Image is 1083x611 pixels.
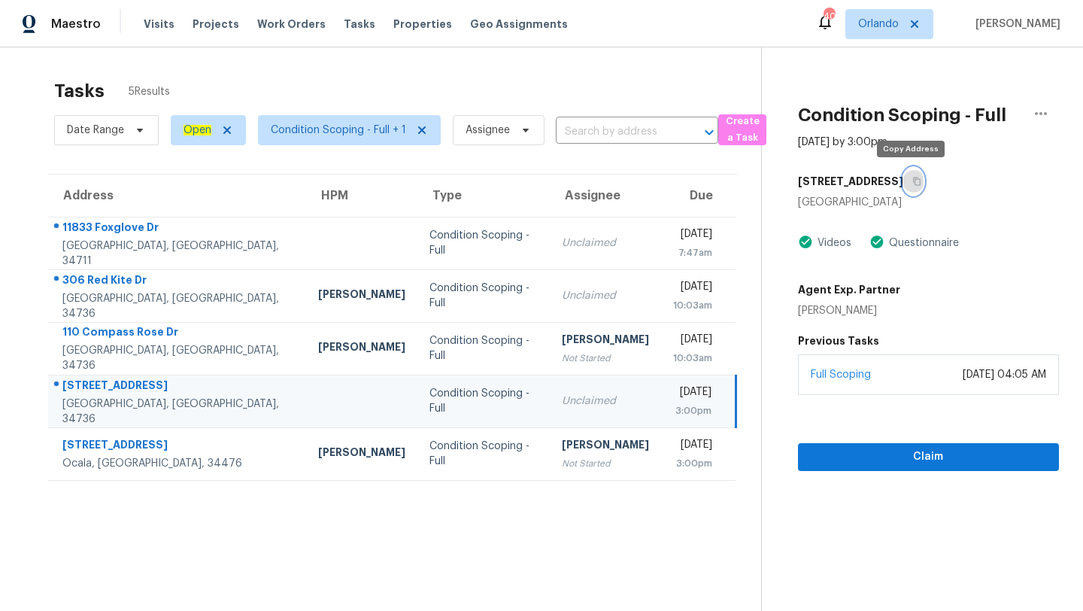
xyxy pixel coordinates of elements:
span: Tasks [344,19,375,29]
div: 110 Compass Rose Dr [62,324,294,343]
div: 3:00pm [673,403,711,418]
input: Search by address [556,120,676,144]
span: Claim [810,448,1047,467]
div: Condition Scoping - Full [429,439,538,469]
span: Work Orders [257,17,326,32]
span: Create a Task [726,113,759,147]
div: Questionnaire [884,236,959,251]
h2: Condition Scoping - Full [798,108,1006,123]
div: Not Started [562,351,649,366]
div: [DATE] [673,226,712,245]
div: Unclaimed [562,394,649,409]
div: Condition Scoping - Full [429,228,538,258]
span: [PERSON_NAME] [969,17,1060,32]
div: [STREET_ADDRESS] [62,437,294,456]
div: 40 [824,9,834,24]
span: Geo Assignments [470,17,568,32]
div: 306 Red Kite Dr [62,272,294,291]
span: Condition Scoping - Full + 1 [271,123,406,138]
th: Type [417,175,550,217]
div: [DATE] [673,332,712,351]
div: 7:47am [673,245,712,260]
th: Assignee [550,175,661,217]
div: [PERSON_NAME] [798,303,900,318]
h2: Tasks [54,84,105,99]
div: [DATE] [673,279,712,298]
span: Date Range [67,123,124,138]
span: Projects [193,17,239,32]
div: [PERSON_NAME] [562,332,649,351]
span: Orlando [858,17,899,32]
img: Artifact Present Icon [798,234,813,250]
span: Assignee [466,123,510,138]
button: Create a Task [718,114,766,145]
div: Unclaimed [562,288,649,303]
div: [PERSON_NAME] [318,445,405,464]
div: [DATE] [673,437,712,456]
span: Properties [393,17,452,32]
h5: Previous Tasks [798,333,1059,348]
span: Maestro [51,17,101,32]
button: Open [699,122,720,143]
div: [GEOGRAPHIC_DATA], [GEOGRAPHIC_DATA], 34736 [62,291,294,321]
div: [PERSON_NAME] [562,437,649,456]
span: 5 Results [129,84,170,99]
div: [PERSON_NAME] [318,287,405,305]
div: Condition Scoping - Full [429,333,538,363]
img: Artifact Present Icon [869,234,884,250]
h5: Agent Exp. Partner [798,282,900,297]
button: Claim [798,443,1059,471]
div: 10:03am [673,351,712,366]
h5: [STREET_ADDRESS] [798,174,903,189]
th: Address [48,175,306,217]
span: Visits [144,17,174,32]
div: [PERSON_NAME] [318,339,405,358]
div: [STREET_ADDRESS] [62,378,294,397]
div: 11833 Foxglove Dr [62,220,294,239]
th: HPM [306,175,417,217]
div: Videos [813,236,851,251]
div: [DATE] 04:05 AM [963,367,1046,382]
div: 3:00pm [673,456,712,471]
div: [DATE] [673,385,711,403]
div: [GEOGRAPHIC_DATA], [GEOGRAPHIC_DATA], 34736 [62,397,294,427]
th: Due [661,175,736,217]
div: Condition Scoping - Full [429,281,538,311]
a: Full Scoping [811,369,871,380]
div: [DATE] by 3:00pm [798,135,887,150]
ah_el_jm_1744035306855: Open [184,125,211,135]
div: Ocala, [GEOGRAPHIC_DATA], 34476 [62,456,294,471]
div: [GEOGRAPHIC_DATA], [GEOGRAPHIC_DATA], 34711 [62,239,294,269]
div: [GEOGRAPHIC_DATA], [GEOGRAPHIC_DATA], 34736 [62,343,294,373]
div: Condition Scoping - Full [429,386,538,416]
div: 10:03am [673,298,712,313]
div: [GEOGRAPHIC_DATA] [798,195,1059,210]
div: Unclaimed [562,236,649,251]
div: Not Started [562,456,649,471]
